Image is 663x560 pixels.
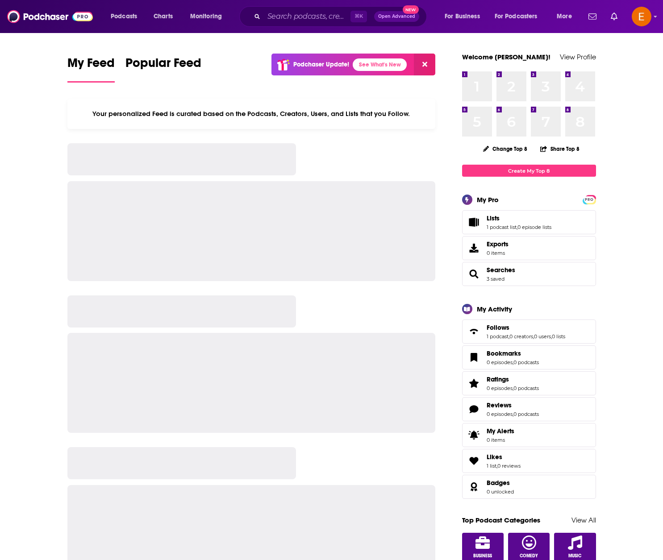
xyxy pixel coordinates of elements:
p: Podchaser Update! [293,61,349,68]
button: open menu [489,9,550,24]
span: Exports [487,240,509,248]
a: Bookmarks [487,349,539,357]
a: 0 creators [509,333,533,340]
a: 0 podcasts [513,359,539,365]
span: Bookmarks [487,349,521,357]
span: Ratings [462,371,596,395]
span: Logged in as emilymorris [632,7,651,26]
button: Show profile menu [632,7,651,26]
a: 0 podcasts [513,411,539,417]
button: open menu [184,9,234,24]
a: Follows [465,325,483,338]
span: , [517,224,517,230]
div: Your personalized Feed is curated based on the Podcasts, Creators, Users, and Lists that you Follow. [67,99,436,129]
a: Likes [465,455,483,467]
span: Music [568,553,581,559]
span: Charts [154,10,173,23]
a: Top Podcast Categories [462,516,540,524]
span: , [509,333,509,340]
a: 1 list [487,463,496,469]
span: ⌘ K [350,11,367,22]
button: open menu [104,9,149,24]
a: 0 episodes [487,385,513,391]
span: Business [473,553,492,559]
a: Follows [487,324,565,332]
span: For Business [445,10,480,23]
a: Exports [462,236,596,260]
a: 0 lists [552,333,565,340]
span: Popular Feed [125,55,201,76]
a: Create My Top 8 [462,165,596,177]
a: Charts [148,9,178,24]
button: open menu [550,9,583,24]
button: open menu [438,9,491,24]
span: My Alerts [465,429,483,441]
a: Ratings [487,375,539,383]
a: Lists [487,214,551,222]
a: Badges [465,481,483,493]
a: Show notifications dropdown [607,9,621,24]
a: Welcome [PERSON_NAME]! [462,53,550,61]
span: Open Advanced [378,14,415,19]
a: 0 unlocked [487,489,514,495]
img: Podchaser - Follow, Share and Rate Podcasts [7,8,93,25]
span: Podcasts [111,10,137,23]
span: Lists [487,214,500,222]
div: My Activity [477,305,512,313]
a: 3 saved [487,276,505,282]
a: Badges [487,479,514,487]
a: Searches [487,266,515,274]
span: , [496,463,497,469]
a: 0 episodes [487,359,513,365]
a: PRO [584,196,595,203]
a: My Feed [67,55,115,83]
span: Lists [462,210,596,234]
a: 0 reviews [497,463,521,469]
span: New [403,5,419,14]
span: Likes [487,453,502,461]
a: Searches [465,268,483,280]
span: My Feed [67,55,115,76]
a: 0 episode lists [517,224,551,230]
a: See What's New [353,58,407,71]
span: Bookmarks [462,345,596,369]
div: Search podcasts, credits, & more... [248,6,435,27]
img: User Profile [632,7,651,26]
span: Reviews [462,397,596,421]
a: Show notifications dropdown [585,9,600,24]
span: My Alerts [487,427,514,435]
a: View Profile [560,53,596,61]
a: Reviews [487,401,539,409]
a: 0 users [534,333,551,340]
a: Lists [465,216,483,228]
span: Reviews [487,401,512,409]
span: For Podcasters [495,10,538,23]
span: Likes [462,449,596,473]
span: , [513,385,513,391]
span: , [533,333,534,340]
span: Ratings [487,375,509,383]
span: 0 items [487,250,509,256]
button: Change Top 8 [478,143,533,154]
div: My Pro [477,195,499,204]
a: Popular Feed [125,55,201,83]
span: Monitoring [190,10,222,23]
span: Badges [462,475,596,499]
button: Open AdvancedNew [374,11,419,22]
span: , [513,411,513,417]
a: Likes [487,453,521,461]
a: View All [571,516,596,524]
span: , [551,333,552,340]
span: , [513,359,513,365]
a: 0 episodes [487,411,513,417]
span: Exports [465,242,483,254]
span: Searches [462,262,596,286]
span: Follows [462,319,596,344]
span: Follows [487,324,509,332]
span: Badges [487,479,510,487]
a: Ratings [465,377,483,390]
